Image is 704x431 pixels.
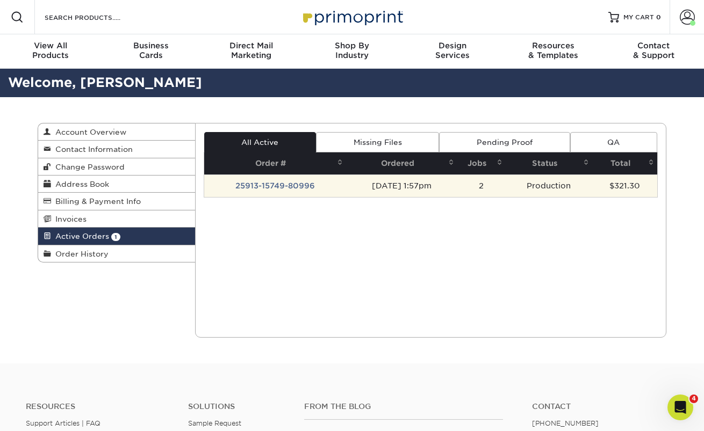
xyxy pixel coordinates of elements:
[38,158,195,176] a: Change Password
[301,41,402,50] span: Shop By
[532,402,678,411] a: Contact
[188,419,241,427] a: Sample Request
[506,174,592,197] td: Production
[204,132,316,152] a: All Active
[51,128,126,136] span: Account Overview
[51,215,87,223] span: Invoices
[51,180,109,188] span: Address Book
[111,233,120,241] span: 1
[403,41,503,50] span: Design
[689,395,698,403] span: 4
[201,34,301,69] a: Direct MailMarketing
[667,395,693,420] iframe: Intercom live chat
[316,132,439,152] a: Missing Files
[532,419,599,427] a: [PHONE_NUMBER]
[346,174,457,197] td: [DATE] 1:57pm
[623,13,654,22] span: MY CART
[570,132,657,152] a: QA
[201,41,301,50] span: Direct Mail
[100,41,201,50] span: Business
[51,163,125,171] span: Change Password
[204,174,347,197] td: 25913-15749-80996
[38,193,195,210] a: Billing & Payment Info
[403,34,503,69] a: DesignServices
[592,174,657,197] td: $321.30
[51,145,133,154] span: Contact Information
[301,41,402,60] div: Industry
[100,41,201,60] div: Cards
[38,141,195,158] a: Contact Information
[44,11,148,24] input: SEARCH PRODUCTS.....
[503,34,604,69] a: Resources& Templates
[38,228,195,245] a: Active Orders 1
[656,13,661,21] span: 0
[26,402,172,411] h4: Resources
[457,152,506,174] th: Jobs
[304,402,502,411] h4: From the Blog
[592,152,657,174] th: Total
[38,210,195,228] a: Invoices
[51,232,109,240] span: Active Orders
[503,41,604,50] span: Resources
[51,250,109,258] span: Order History
[457,174,506,197] td: 2
[51,197,141,206] span: Billing & Payment Info
[298,5,406,28] img: Primoprint
[604,34,704,69] a: Contact& Support
[301,34,402,69] a: Shop ByIndustry
[604,41,704,60] div: & Support
[439,132,570,152] a: Pending Proof
[506,152,592,174] th: Status
[38,176,195,193] a: Address Book
[38,123,195,141] a: Account Overview
[204,152,347,174] th: Order #
[188,402,288,411] h4: Solutions
[503,41,604,60] div: & Templates
[604,41,704,50] span: Contact
[100,34,201,69] a: BusinessCards
[403,41,503,60] div: Services
[38,245,195,262] a: Order History
[346,152,457,174] th: Ordered
[201,41,301,60] div: Marketing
